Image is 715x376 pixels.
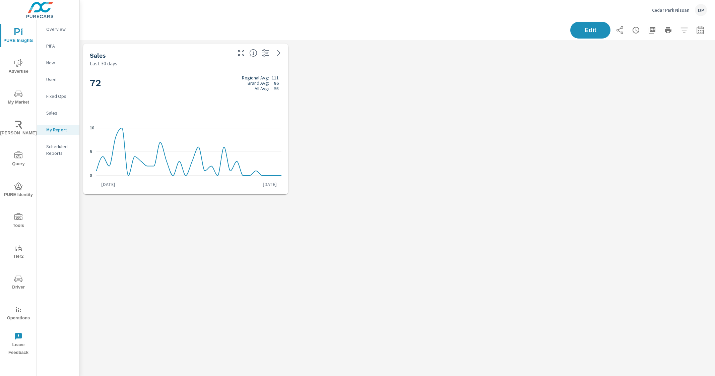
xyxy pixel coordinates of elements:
button: Print Report [661,23,675,37]
p: New [46,59,74,66]
button: Share Report [613,23,627,37]
div: Sales [37,108,79,118]
a: See more details in report [273,48,284,58]
text: 5 [90,149,92,154]
p: 86 [274,80,279,86]
span: Driver [2,275,35,291]
p: Cedar Park Nissan [652,7,690,13]
p: PIPA [46,43,74,49]
span: PURE Identity [2,182,35,199]
span: Tools [2,213,35,230]
div: DP [695,4,707,16]
h2: 72 [90,75,281,91]
span: [PERSON_NAME] [2,121,35,137]
p: Last 30 days [90,59,117,67]
div: PIPA [37,41,79,51]
button: Select Date Range [694,23,707,37]
div: Fixed Ops [37,91,79,101]
div: My Report [37,125,79,135]
span: PURE Insights [2,28,35,45]
p: Overview [46,26,74,33]
div: nav menu [0,20,37,359]
p: All Avg: [255,86,269,91]
span: Leave Feedback [2,332,35,357]
span: Query [2,151,35,168]
span: Operations [2,306,35,322]
div: Used [37,74,79,84]
p: Fixed Ops [46,93,74,100]
div: New [37,58,79,68]
p: 111 [272,75,279,80]
p: [DATE] [96,181,120,188]
span: Advertise [2,59,35,75]
p: Scheduled Reports [46,143,74,156]
button: Make Fullscreen [236,48,247,58]
span: Tier2 [2,244,35,260]
p: My Report [46,126,74,133]
p: 98 [274,86,279,91]
h5: Sales [90,52,106,59]
span: Number of vehicles sold by the dealership over the selected date range. [Source: This data is sou... [249,49,257,57]
p: Brand Avg: [248,80,269,86]
button: "Export Report to PDF" [645,23,659,37]
div: Overview [37,24,79,34]
p: Regional Avg: [242,75,269,80]
span: Edit [577,27,604,33]
p: Used [46,76,74,83]
p: Sales [46,110,74,116]
text: 0 [90,173,92,178]
p: [DATE] [258,181,281,188]
span: My Market [2,90,35,106]
text: 10 [90,125,94,130]
div: Scheduled Reports [37,141,79,158]
button: Edit [570,22,610,39]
